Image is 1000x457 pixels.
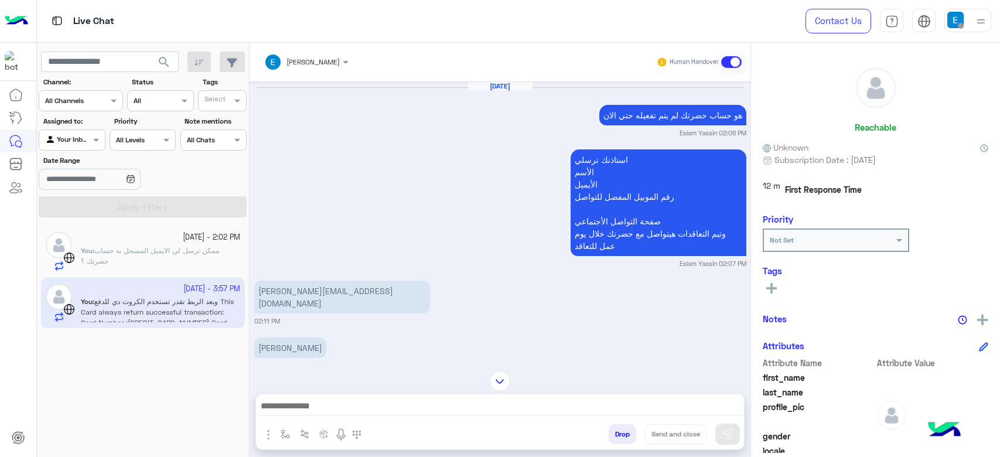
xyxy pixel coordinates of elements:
[855,122,896,132] h6: Reachable
[763,357,875,369] span: Attribute Name
[763,340,804,351] h6: Attributes
[150,52,179,77] button: search
[81,246,94,255] b: :
[43,77,122,87] label: Channel:
[856,68,896,108] img: defaultAdmin.png
[334,428,348,442] img: send voice note
[114,116,175,127] label: Priority
[5,9,28,33] img: Logo
[609,424,636,444] button: Drop
[670,57,719,67] small: Human Handover
[774,154,876,166] span: Subscription Date : [DATE]
[352,430,361,439] img: make a call
[599,105,746,125] p: 30/9/2025, 2:06 PM
[763,265,988,276] h6: Tags
[50,13,64,28] img: tab
[763,401,875,428] span: profile_pic
[254,316,280,326] small: 02:11 PM
[645,424,707,444] button: Send and close
[295,424,315,444] button: Trigger scenario
[885,15,899,28] img: tab
[63,252,75,264] img: WebChat
[81,246,219,265] span: ممكن ترسل لي الايميل المسجل به حساب حضرتك ؟
[203,77,245,87] label: Tags
[185,116,245,127] label: Note mentions
[877,401,906,430] img: defaultAdmin.png
[281,429,290,439] img: select flow
[958,315,967,325] img: notes
[763,430,875,442] span: gender
[300,429,309,439] img: Trigger scenario
[763,179,780,200] span: 12 m
[977,315,988,325] img: add
[924,410,965,451] img: hulul-logo.png
[81,246,93,255] span: You
[763,386,875,398] span: last_name
[286,57,340,66] span: [PERSON_NAME]
[254,281,430,313] p: 30/9/2025, 2:11 PM
[806,9,871,33] a: Contact Us
[947,12,964,28] img: userImage
[468,82,533,90] h6: [DATE]
[785,183,862,196] span: First Response Time
[43,155,175,166] label: Date Range
[39,196,247,217] button: Apply Filters
[763,141,808,154] span: Unknown
[157,55,171,69] span: search
[680,259,746,268] small: Eslam Yassin 02:07 PM
[974,14,988,29] img: profile
[917,15,931,28] img: tab
[571,149,746,256] p: 30/9/2025, 2:07 PM
[763,214,793,224] h6: Priority
[203,94,226,107] div: Select
[763,445,875,457] span: locale
[183,232,240,243] small: [DATE] - 2:02 PM
[880,9,903,33] a: tab
[261,428,275,442] img: send attachment
[763,313,787,324] h6: Notes
[877,357,989,369] span: Attribute Value
[132,77,192,87] label: Status
[5,51,26,72] img: 171468393613305
[490,371,510,391] img: scroll
[722,428,733,440] img: send message
[43,116,104,127] label: Assigned to:
[254,337,326,358] p: 30/9/2025, 2:11 PM
[877,430,989,442] span: null
[46,232,72,258] img: defaultAdmin.png
[315,424,334,444] button: create order
[73,13,114,29] p: Live Chat
[877,445,989,457] span: null
[319,429,329,439] img: create order
[680,128,746,138] small: Eslam Yassin 02:06 PM
[763,371,875,384] span: first_name
[276,424,295,444] button: select flow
